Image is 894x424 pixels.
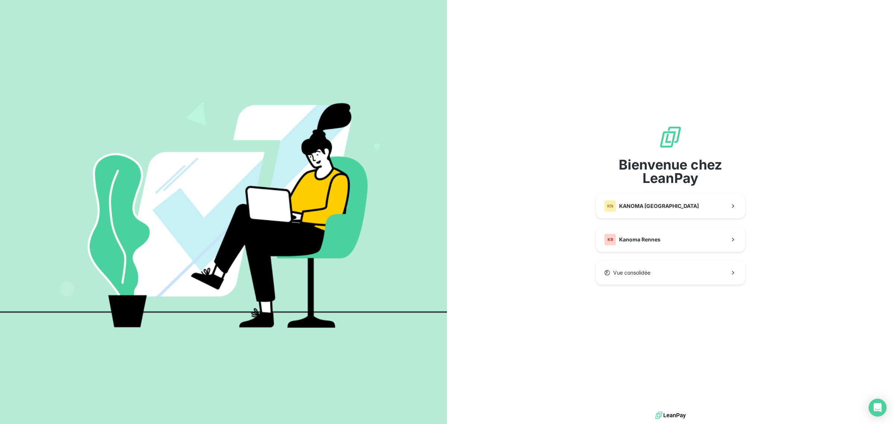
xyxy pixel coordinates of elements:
[596,194,745,218] button: KNKANOMA [GEOGRAPHIC_DATA]
[619,202,699,210] span: KANOMA [GEOGRAPHIC_DATA]
[604,234,616,246] div: KR
[596,158,745,185] span: Bienvenue chez LeanPay
[619,236,660,243] span: Kanoma Rennes
[659,125,682,149] img: logo sigle
[604,200,616,212] div: KN
[655,410,686,421] img: logo
[596,227,745,252] button: KRKanoma Rennes
[613,269,650,276] span: Vue consolidée
[869,399,887,417] div: Open Intercom Messenger
[596,261,745,285] button: Vue consolidée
